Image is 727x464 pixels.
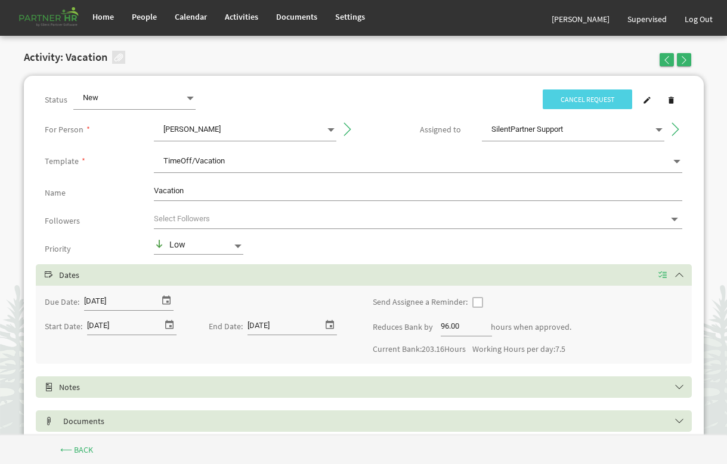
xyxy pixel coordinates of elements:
label: Priority [45,245,71,253]
label: End Date: [209,322,243,331]
label: Due Date: [45,298,79,307]
label: Followers [45,216,80,225]
span: Select [45,271,53,279]
button: Go to next Activity [677,53,691,66]
a: Edit Activity [635,91,659,109]
label: Name [45,188,66,197]
span: Settings [335,11,365,22]
h5: Documents [45,416,701,426]
button: Go to previous Activity [660,53,674,66]
span: Activities [225,11,258,22]
span: select [323,317,337,332]
a: ⟵ Back [42,439,111,460]
label: Template [45,157,79,166]
label: Current Bank: Hours [373,345,466,354]
span: Go to Person's profile [341,122,351,133]
label: Working Hours per day: [472,345,565,354]
span: select [162,317,177,332]
a: [PERSON_NAME] [543,2,618,36]
label: This is the person assigned to work on the activity [420,125,461,134]
span: select [159,292,174,308]
span: Home [92,11,114,22]
h5: Dates [45,270,701,280]
label: hours when approved. [491,323,571,332]
span: 203.16 [422,344,444,354]
span: Go to Person's profile [669,122,679,133]
div: Low [154,239,233,251]
a: Supervised [618,2,676,36]
label: Status [45,95,67,104]
a: Log Out [676,2,722,36]
label: This is the person that the activity is about [45,125,83,134]
label: Send Assignee a Reminder: [373,298,468,307]
label: Start Date: [45,322,82,331]
span: Cancel Request [543,89,632,109]
h5: Notes [45,382,701,392]
span: Supervised [627,14,667,24]
span: Calendar [175,11,207,22]
label: Reduces Bank by [373,323,433,332]
img: priority-low.png [154,239,169,249]
span: Documents [276,11,317,22]
span: 7.5 [555,344,565,354]
a: Delete Activity [659,91,683,109]
h2: Activity: Vacation [24,51,107,64]
span: People [132,11,157,22]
